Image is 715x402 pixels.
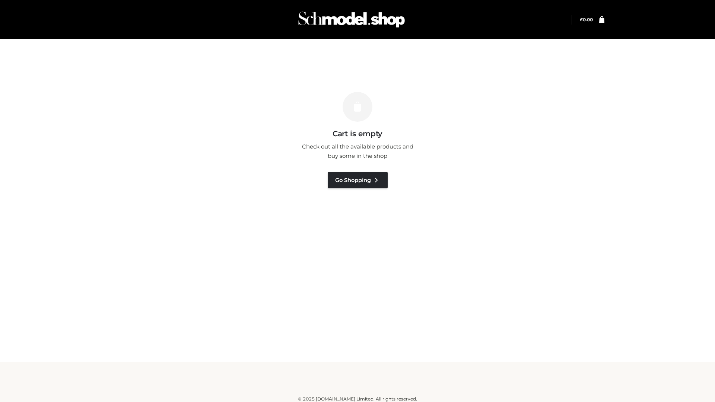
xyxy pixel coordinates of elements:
[580,17,583,22] span: £
[580,17,593,22] bdi: 0.00
[580,17,593,22] a: £0.00
[127,129,588,138] h3: Cart is empty
[296,5,407,34] img: Schmodel Admin 964
[328,172,388,188] a: Go Shopping
[298,142,417,161] p: Check out all the available products and buy some in the shop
